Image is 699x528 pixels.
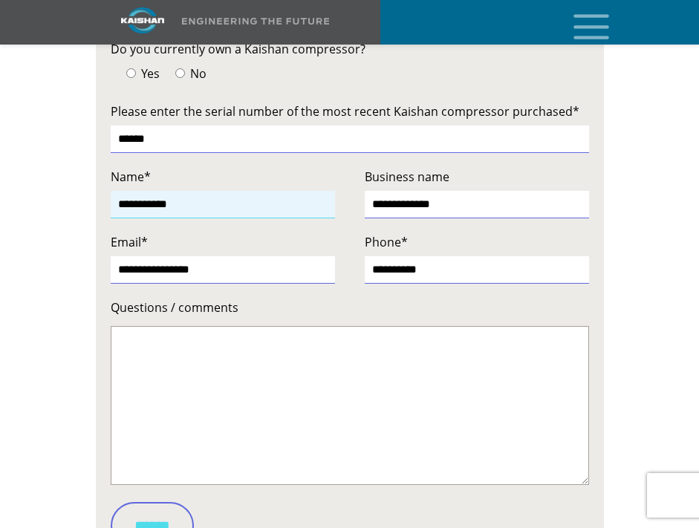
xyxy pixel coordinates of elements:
label: Email* [111,232,335,252]
input: No [175,68,185,78]
label: Phone* [365,232,589,252]
a: mobile menu [568,10,593,35]
span: Yes [138,65,160,82]
label: Do you currently own a Kaishan compressor? [111,39,589,59]
span: No [187,65,207,82]
input: Yes [126,68,136,78]
img: kaishan logo [87,7,198,33]
label: Name* [111,166,335,187]
label: Please enter the serial number of the most recent Kaishan compressor purchased* [111,101,589,122]
label: Business name [365,166,589,187]
img: Engineering the future [182,18,329,25]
